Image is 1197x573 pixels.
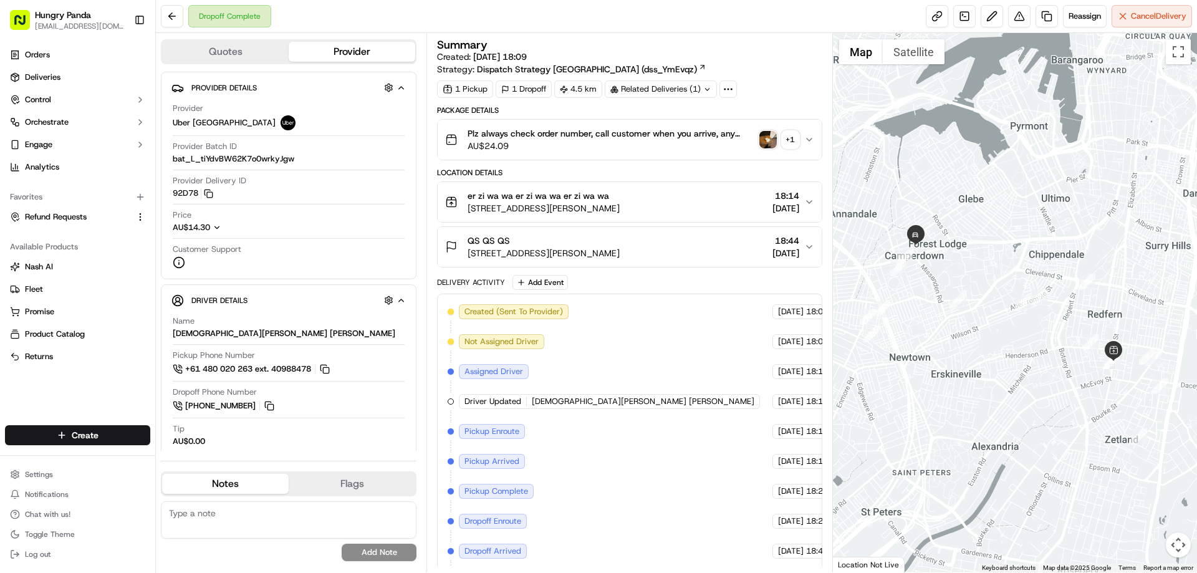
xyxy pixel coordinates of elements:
span: Assigned Driver [464,366,523,377]
span: Provider Batch ID [173,141,237,152]
div: Package Details [437,105,822,115]
span: Control [25,94,51,105]
span: 18:12 AEST [806,426,850,437]
button: Reassign [1063,5,1107,27]
button: Toggle fullscreen view [1166,39,1191,64]
div: 1 [1131,428,1147,445]
a: Nash AI [10,261,145,272]
div: 8 [1079,274,1095,290]
button: Provider [289,42,415,62]
div: Related Deliveries (1) [605,80,717,98]
button: CancelDelivery [1112,5,1192,27]
a: +61 480 020 263 ext. 40988478 [173,362,332,376]
span: Notifications [25,489,69,499]
span: Log out [25,549,50,559]
button: Notes [162,474,289,494]
button: [EMAIL_ADDRESS][DOMAIN_NAME] [35,21,124,31]
button: Notifications [5,486,150,503]
span: Tip [173,423,185,435]
button: Engage [5,135,150,155]
div: 1 Pickup [437,80,493,98]
span: [PHONE_NUMBER] [185,400,256,412]
button: Quotes [162,42,289,62]
div: 14 [860,309,877,325]
div: 11 [950,292,966,309]
button: AU$14.30 [173,222,282,233]
a: Analytics [5,157,150,177]
span: 18:09 AEST [806,336,850,347]
div: Favorites [5,187,150,207]
span: Refund Requests [25,211,87,223]
button: Provider Details [171,77,406,98]
span: [DATE] [778,516,804,527]
span: Provider Details [191,83,257,93]
span: Analytics [25,161,59,173]
div: 2 [1152,378,1168,394]
span: 18:19 AEST [806,456,850,467]
button: Returns [5,347,150,367]
span: Toggle Theme [25,529,75,539]
span: Pickup Complete [464,486,528,497]
div: 7 [1083,334,1099,350]
button: Show satellite imagery [883,39,945,64]
a: Open this area in Google Maps (opens a new window) [836,556,877,572]
span: er zi wa wa er zi wa wa er zi wa wa [468,190,609,202]
span: [DATE] [778,546,804,557]
img: uber-new-logo.jpeg [281,115,296,130]
button: Product Catalog [5,324,150,344]
span: Name [173,315,195,327]
button: 92D78 [173,188,213,199]
div: 9 [1031,289,1047,306]
span: Dropoff Phone Number [173,387,257,398]
span: [DATE] [778,366,804,377]
div: 6 [1104,353,1120,369]
a: Fleet [10,284,145,295]
span: Uber [GEOGRAPHIC_DATA] [173,117,276,128]
a: Returns [10,351,145,362]
span: [DATE] [772,247,799,259]
span: [DATE] [778,396,804,407]
img: photo_proof_of_pickup image [759,131,777,148]
div: + 1 [782,131,799,148]
span: 18:23 AEST [806,486,850,497]
span: 18:12 AEST [806,366,850,377]
span: [DATE] 18:09 [473,51,527,62]
button: Hungry Panda [35,9,91,21]
span: 18:23 AEST [806,516,850,527]
span: Driver Updated [464,396,521,407]
span: Promise [25,306,54,317]
span: Engage [25,139,52,150]
span: Driver Details [191,296,248,306]
div: Location Not Live [833,557,905,572]
a: Powered byPylon [88,211,151,221]
div: AU$0.00 [173,436,205,447]
span: 18:12 AEST [806,396,850,407]
span: 18:09 AEST [806,306,850,317]
span: Fleet [25,284,43,295]
button: Nash AI [5,257,150,277]
span: [DATE] [778,336,804,347]
a: Product Catalog [10,329,145,340]
span: [DEMOGRAPHIC_DATA][PERSON_NAME] [PERSON_NAME] [532,396,754,407]
span: [DATE] [778,486,804,497]
span: Dispatch Strategy [GEOGRAPHIC_DATA] (dss_YmEvqz) [477,63,697,75]
span: Pickup Enroute [464,426,519,437]
span: [STREET_ADDRESS][PERSON_NAME] [468,247,620,259]
span: 18:44 [772,234,799,247]
div: 4.5 km [554,80,602,98]
div: Available Products [5,237,150,257]
h3: Summary [437,39,488,51]
span: bat_L_tiYdvBW62K7o0wrkyJgw [173,153,294,165]
span: AU$24.09 [468,140,754,152]
span: Created (Sent To Provider) [464,306,563,317]
button: photo_proof_of_pickup image+1 [759,131,799,148]
span: Product Catalog [25,329,85,340]
span: 18:43 AEST [806,546,850,557]
img: Google [836,556,877,572]
button: er zi wa wa er zi wa wa er zi wa wa[STREET_ADDRESS][PERSON_NAME]18:14[DATE] [438,182,821,222]
button: Show street map [839,39,883,64]
button: Control [5,90,150,110]
button: Toggle Theme [5,526,150,543]
div: [DEMOGRAPHIC_DATA][PERSON_NAME] [PERSON_NAME] [173,328,395,339]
